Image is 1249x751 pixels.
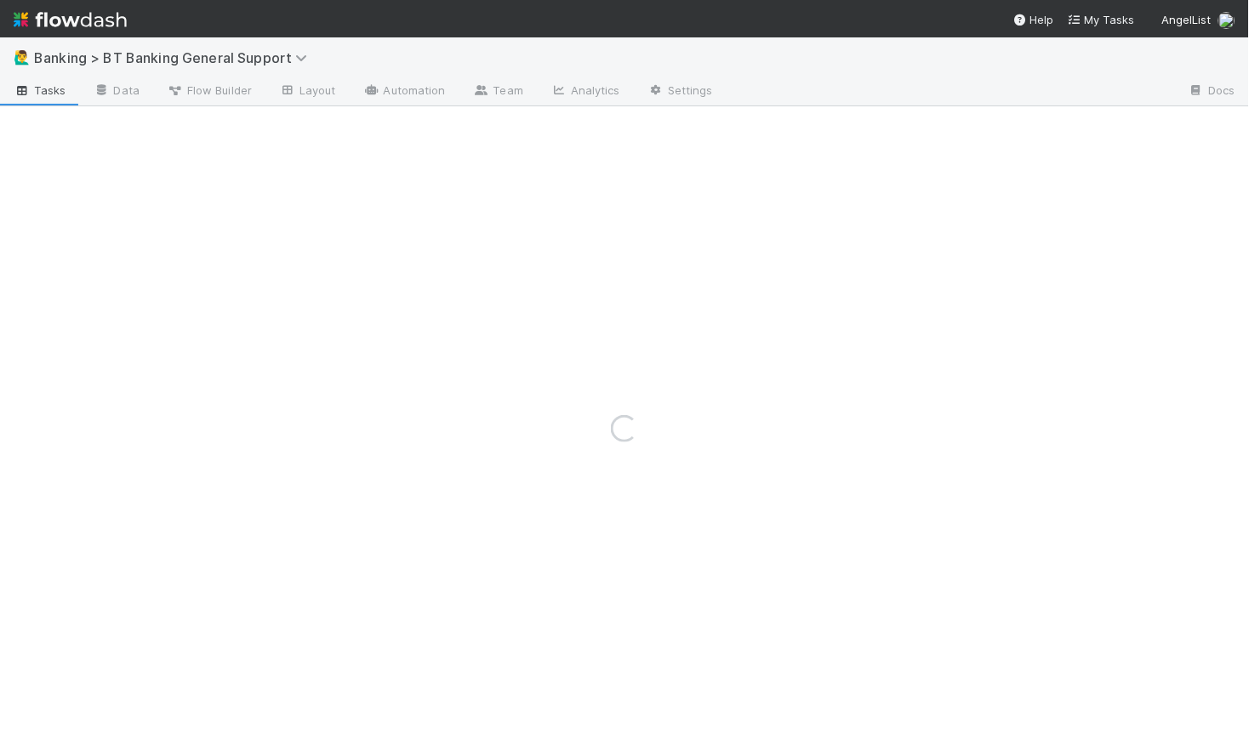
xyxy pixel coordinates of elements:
[265,78,350,105] a: Layout
[153,78,265,105] a: Flow Builder
[167,82,252,99] span: Flow Builder
[1218,12,1235,29] img: avatar_eacbd5bb-7590-4455-a9e9-12dcb5674423.png
[634,78,727,105] a: Settings
[1068,11,1135,28] a: My Tasks
[14,5,127,34] img: logo-inverted-e16ddd16eac7371096b0.svg
[537,78,634,105] a: Analytics
[80,78,153,105] a: Data
[1175,78,1249,105] a: Docs
[1013,11,1054,28] div: Help
[459,78,537,105] a: Team
[14,50,31,65] span: 🙋‍♂️
[1162,13,1212,26] span: AngelList
[350,78,459,105] a: Automation
[1068,13,1135,26] span: My Tasks
[14,82,66,99] span: Tasks
[34,49,316,66] span: Banking > BT Banking General Support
